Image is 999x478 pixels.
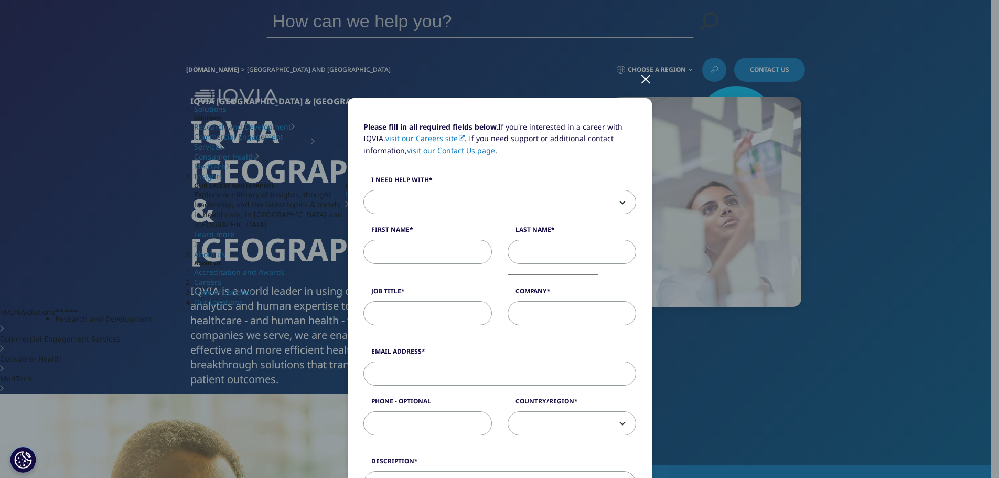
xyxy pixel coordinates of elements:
label: Company [508,286,636,301]
label: First Name [363,225,492,240]
a: visit our Contact Us page [407,145,495,155]
label: Description [363,456,636,471]
a: visit our Careers site [385,133,465,143]
p: If you're interested in a career with IQVIA, . If you need support or additional contact informat... [363,121,636,164]
label: Email Address [363,347,636,362]
label: I need help with [363,175,636,190]
label: Last Name [508,225,636,240]
strong: Please fill in all required fields below. [363,122,498,132]
label: Country/Region [508,397,636,411]
label: Job Title [363,286,492,301]
label: Phone - Optional [363,397,492,411]
button: Cookies Settings [10,447,36,473]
